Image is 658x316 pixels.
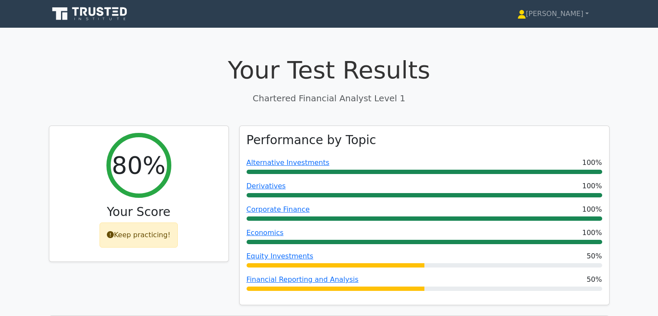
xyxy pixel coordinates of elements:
div: Keep practicing! [100,222,178,248]
span: 100% [582,204,602,215]
span: 100% [582,181,602,191]
a: Corporate Finance [247,205,310,213]
span: 50% [587,274,602,285]
a: Equity Investments [247,252,314,260]
span: 100% [582,158,602,168]
h2: 80% [112,151,165,180]
span: 50% [587,251,602,261]
h3: Performance by Topic [247,133,376,148]
a: Financial Reporting and Analysis [247,275,359,284]
span: 100% [582,228,602,238]
a: Derivatives [247,182,286,190]
a: Alternative Investments [247,158,330,167]
p: Chartered Financial Analyst Level 1 [49,92,610,105]
h3: Your Score [56,205,221,219]
a: Economics [247,229,284,237]
a: [PERSON_NAME] [497,5,610,23]
h1: Your Test Results [49,55,610,84]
